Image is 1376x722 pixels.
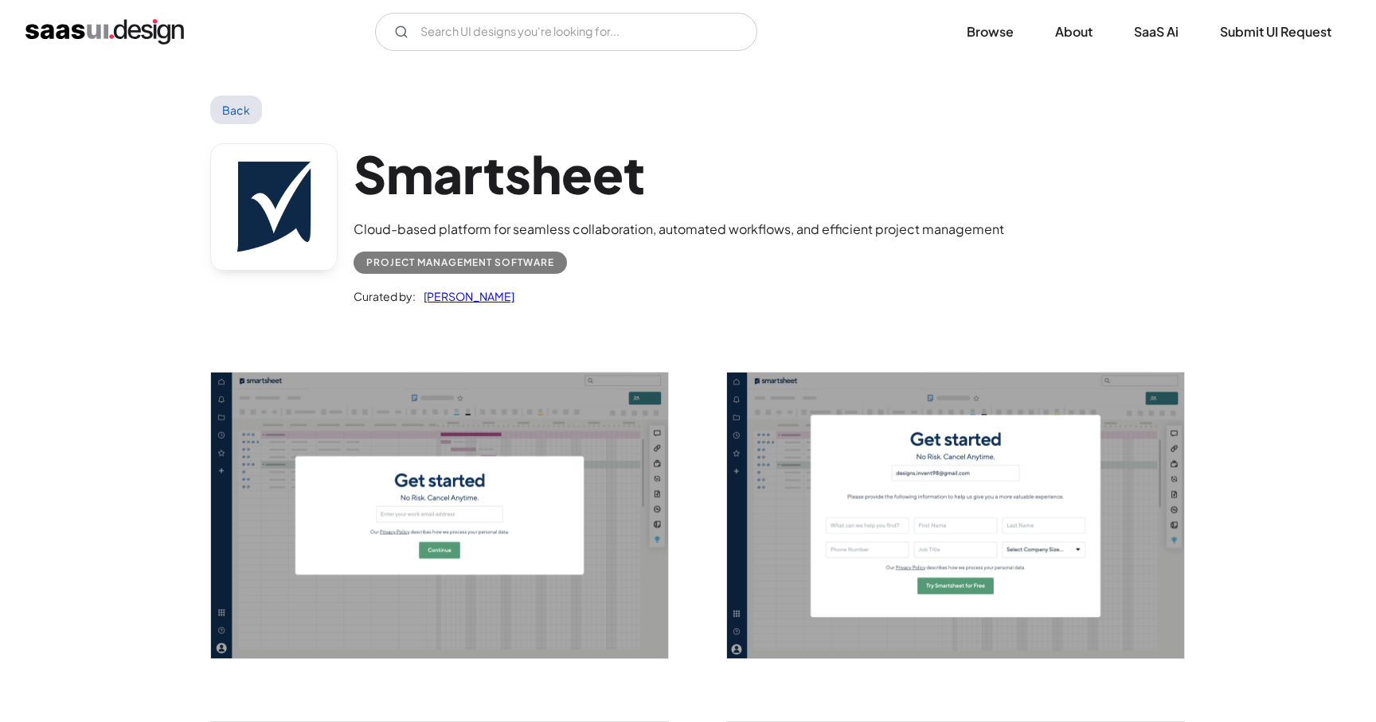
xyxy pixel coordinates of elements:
a: open lightbox [727,373,1184,658]
h1: Smartsheet [354,143,1004,205]
a: About [1036,14,1112,49]
div: Curated by: [354,287,416,306]
img: 641ec28fdf320434d0bb5ee9_Smartsheet%20Welcome%20Screen.png [211,373,668,658]
a: [PERSON_NAME] [416,287,514,306]
img: 641ec2ad3ca306f549e39003_Smartsheet%20Welcome%20Expanded%20Screen.png [727,373,1184,658]
a: open lightbox [211,373,668,658]
div: Project Management Software [366,253,554,272]
a: Submit UI Request [1201,14,1351,49]
form: Email Form [375,13,757,51]
a: Browse [948,14,1033,49]
a: SaaS Ai [1115,14,1198,49]
div: Cloud-based platform for seamless collaboration, automated workflows, and efficient project manag... [354,220,1004,239]
a: Back [210,96,262,124]
input: Search UI designs you're looking for... [375,13,757,51]
a: home [25,19,184,45]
